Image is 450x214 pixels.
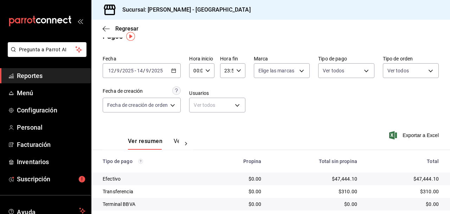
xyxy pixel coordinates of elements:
[207,188,262,195] div: $0.00
[108,68,114,73] input: --
[254,56,310,61] label: Marca
[17,71,85,80] span: Reportes
[114,68,116,73] span: /
[135,68,136,73] span: -
[207,175,262,182] div: $0.00
[391,131,439,140] button: Exportar a Excel
[17,157,85,167] span: Inventarios
[107,102,168,109] span: Fecha de creación de orden
[138,159,143,164] svg: Los pagos realizados con Pay y otras terminales son montos brutos.
[128,138,179,150] div: navigation tabs
[103,25,139,32] button: Regresar
[8,42,86,57] button: Pregunta a Parrot AI
[258,67,294,74] span: Elige las marcas
[272,158,357,164] div: Total sin propina
[368,158,439,164] div: Total
[149,68,151,73] span: /
[368,175,439,182] div: $47,444.10
[220,56,245,61] label: Hora fin
[103,175,196,182] div: Efectivo
[5,51,86,58] a: Pregunta a Parrot AI
[126,32,135,41] img: Tooltip marker
[103,158,196,164] div: Tipo de pago
[122,68,134,73] input: ----
[151,68,163,73] input: ----
[120,68,122,73] span: /
[103,87,143,95] div: Fecha de creación
[189,98,245,112] div: Ver todos
[272,201,357,208] div: $0.00
[117,6,251,14] h3: Sucursal: [PERSON_NAME] - [GEOGRAPHIC_DATA]
[77,18,83,24] button: open_drawer_menu
[17,123,85,132] span: Personal
[17,88,85,98] span: Menú
[128,138,162,150] button: Ver resumen
[272,175,357,182] div: $47,444.10
[189,56,214,61] label: Hora inicio
[368,201,439,208] div: $0.00
[323,67,344,74] span: Ver todos
[19,46,76,53] span: Pregunta a Parrot AI
[17,174,85,184] span: Suscripción
[137,68,143,73] input: --
[383,56,439,61] label: Tipo de orden
[189,91,245,96] label: Usuarios
[143,68,145,73] span: /
[318,56,374,61] label: Tipo de pago
[207,201,262,208] div: $0.00
[174,138,200,150] button: Ver pagos
[103,188,196,195] div: Transferencia
[272,188,357,195] div: $310.00
[387,67,409,74] span: Ver todos
[115,25,139,32] span: Regresar
[17,140,85,149] span: Facturación
[17,105,85,115] span: Configuración
[103,201,196,208] div: Terminal BBVA
[207,158,262,164] div: Propina
[368,188,439,195] div: $310.00
[146,68,149,73] input: --
[116,68,120,73] input: --
[103,56,181,61] label: Fecha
